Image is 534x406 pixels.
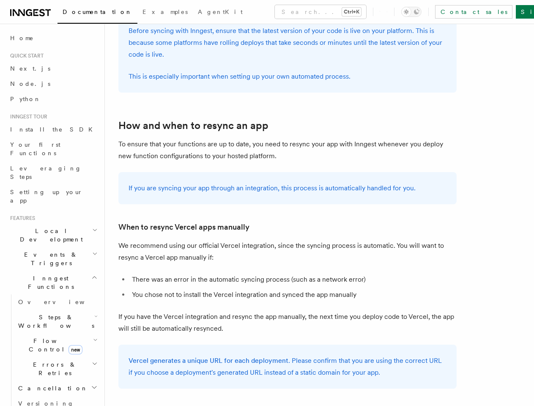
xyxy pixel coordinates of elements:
a: Examples [137,3,193,23]
span: Steps & Workflows [15,313,94,330]
button: Search...Ctrl+K [275,5,366,19]
button: Errors & Retries [15,357,99,381]
span: Inngest tour [7,113,47,120]
p: To ensure that your functions are up to date, you need to resync your app with Inngest whenever y... [118,138,457,162]
a: Next.js [7,61,99,76]
span: Cancellation [15,384,88,392]
a: Your first Functions [7,137,99,161]
a: Contact sales [435,5,512,19]
span: Your first Functions [10,141,60,156]
span: Install the SDK [10,126,98,133]
a: Documentation [58,3,137,24]
a: How and when to resync an app [118,120,268,132]
span: Overview [18,299,105,305]
span: Local Development [7,227,92,244]
a: Vercel generates a unique URL for each deployment [129,357,288,365]
a: Python [7,91,99,107]
span: Flow Control [15,337,93,354]
button: Local Development [7,223,99,247]
a: AgentKit [193,3,248,23]
button: Steps & Workflows [15,310,99,333]
span: Examples [142,8,188,15]
p: If you are syncing your app through an integration, this process is automatically handled for you. [129,182,446,194]
a: Leveraging Steps [7,161,99,184]
span: Documentation [63,8,132,15]
a: Install the SDK [7,122,99,137]
kbd: Ctrl+K [342,8,361,16]
span: Quick start [7,52,44,59]
span: Setting up your app [10,189,83,204]
a: Home [7,30,99,46]
p: We recommend using our official Vercel integration, since the syncing process is automatic. You w... [118,240,457,263]
p: Before syncing with Inngest, ensure that the latest version of your code is live on your platform... [129,25,446,60]
span: Inngest Functions [7,274,91,291]
a: Overview [15,294,99,310]
p: If you have the Vercel integration and resync the app manually, the next time you deploy code to ... [118,311,457,335]
button: Inngest Functions [7,271,99,294]
button: Events & Triggers [7,247,99,271]
button: Cancellation [15,381,99,396]
li: You chose not to install the Vercel integration and synced the app manually [129,289,457,301]
span: Errors & Retries [15,360,92,377]
span: Python [10,96,41,102]
a: Node.js [7,76,99,91]
p: . Please confirm that you are using the correct URL if you choose a deployment's generated URL in... [129,355,446,379]
span: Home [10,34,34,42]
span: Node.js [10,80,50,87]
li: There was an error in the automatic syncing process (such as a network error) [129,274,457,285]
span: Next.js [10,65,50,72]
a: Setting up your app [7,184,99,208]
p: This is especially important when setting up your own automated process. [129,71,446,82]
button: Flow Controlnew [15,333,99,357]
span: Features [7,215,35,222]
a: When to resync Vercel apps manually [118,221,249,233]
button: Toggle dark mode [401,7,422,17]
span: Leveraging Steps [10,165,82,180]
span: new [68,345,82,354]
span: Events & Triggers [7,250,92,267]
span: AgentKit [198,8,243,15]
